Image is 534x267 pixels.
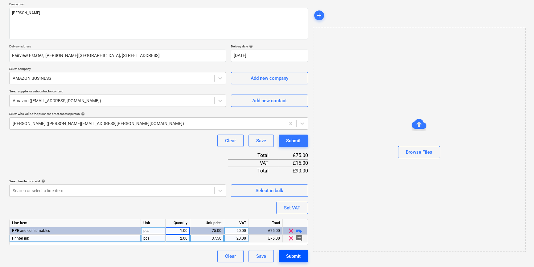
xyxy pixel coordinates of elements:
span: help [40,179,45,183]
button: Clear [217,135,244,147]
span: Printer ink [12,236,29,241]
button: Add new contact [231,95,308,107]
div: Select in bulk [256,187,283,195]
div: Submit [286,137,301,145]
input: Delivery date not specified [231,50,308,62]
div: Select who will be the purchase order contact person [9,112,308,116]
span: playlist_add [295,227,303,234]
div: Add new contact [252,97,287,105]
div: Save [256,137,266,145]
div: 20.00 [227,227,246,235]
div: Submit [286,252,301,260]
div: £75.00 [249,235,283,242]
button: Set VAT [276,202,308,214]
div: Clear [225,252,236,260]
div: £90.00 [278,167,308,174]
div: Unit [141,219,166,227]
span: add_comment [295,235,303,242]
button: Submit [279,250,308,262]
button: Add new company [231,72,308,84]
div: pcs [141,227,166,235]
button: Browse Files [398,146,440,158]
button: Save [249,250,274,262]
p: Select supplier or subcontractor contact [9,89,226,95]
span: clear [287,227,295,234]
div: Quantity [166,219,190,227]
div: 75.00 [193,227,221,235]
iframe: Chat Widget [503,237,534,267]
span: help [248,44,253,48]
div: 20.00 [227,235,246,242]
div: £75.00 [278,152,308,159]
p: Description [9,2,308,7]
div: 37.50 [193,235,221,242]
button: Submit [279,135,308,147]
div: Set VAT [284,204,300,212]
div: pcs [141,235,166,242]
div: Browse Files [313,28,525,252]
div: Browse Files [406,148,432,156]
div: Total [228,167,278,174]
div: VAT [228,159,278,167]
button: Select in bulk [231,184,308,197]
div: Select line-items to add [9,179,226,183]
span: PPE and consumables [12,229,50,233]
span: clear [287,235,295,242]
button: Save [249,135,274,147]
p: Select company [9,67,226,72]
div: Line-item [10,219,141,227]
div: 2.00 [168,235,187,242]
div: Save [256,252,266,260]
button: Clear [217,250,244,262]
div: £75.00 [249,227,283,235]
span: help [80,112,85,116]
div: Total [249,219,283,227]
div: Total [228,152,278,159]
div: VAT [224,219,249,227]
div: 1.00 [168,227,187,235]
div: £15.00 [278,159,308,167]
span: add [315,12,323,19]
div: Delivery date [231,44,308,48]
div: Clear [225,137,236,145]
textarea: [PERSON_NAME] [9,8,308,39]
input: Delivery address [9,50,226,62]
div: Unit price [190,219,224,227]
p: Delivery address [9,44,226,50]
div: Add new company [251,74,288,82]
